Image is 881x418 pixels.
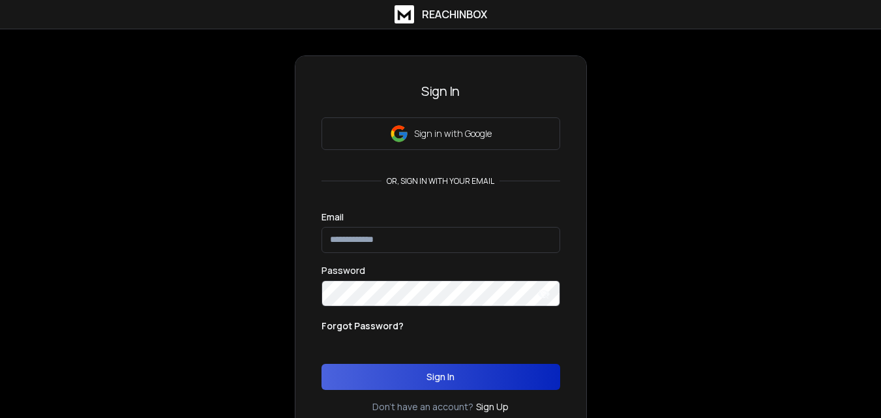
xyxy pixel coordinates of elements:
[372,400,473,413] p: Don't have an account?
[321,82,560,100] h3: Sign In
[321,364,560,390] button: Sign In
[414,127,492,140] p: Sign in with Google
[321,213,344,222] label: Email
[395,5,487,23] a: ReachInbox
[321,117,560,150] button: Sign in with Google
[476,400,509,413] a: Sign Up
[381,176,500,187] p: or, sign in with your email
[321,320,404,333] p: Forgot Password?
[422,7,487,22] h1: ReachInbox
[321,266,365,275] label: Password
[395,5,414,23] img: logo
